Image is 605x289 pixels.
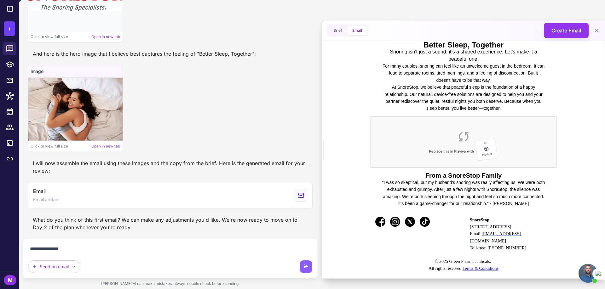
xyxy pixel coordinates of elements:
[83,175,93,186] table: X icon
[68,175,78,186] img: Instagram
[33,196,60,203] span: Email artifact
[551,27,581,34] span: Create Email
[328,26,347,35] button: Brief
[112,218,169,223] span: © 2025 Green Pharmaceuticals.
[33,187,46,195] span: Email
[31,34,68,40] span: Click to view full size
[53,175,63,186] table: Facebook icon
[147,176,167,181] span: SnoreStop
[53,175,63,186] img: Facebook
[59,7,223,21] p: Snoring isn't just a sound; it's a shared experience. Let's make it a peaceful one.
[59,138,223,166] p: "I was so skeptical, but my husband's snoring was really affecting us. We were both exhausted and...
[28,182,313,208] button: View generated Email
[147,204,204,209] span: Toll-free: [PHONE_NUMBER]
[59,21,223,42] p: For many couples, snoring can feel like an unwelcome guest in the bedroom. It can lead to separat...
[50,224,233,231] p: All rights reserved.
[544,23,589,38] button: Create Email
[23,278,318,289] div: [PERSON_NAME] AI can make mistakes, always double check before sending.
[91,143,120,149] a: Open in new tab
[53,175,135,186] div: social
[31,143,68,149] span: Click to view full size
[68,175,78,186] table: Instagram icon
[91,34,120,40] a: Open in new tab
[59,42,223,71] p: At SnoreStop, we believe that peaceful sleep is the foundation of a happy relationship. Our natur...
[4,275,16,285] div: M
[59,0,223,7] p: Better Sleep, Together
[97,175,107,186] img: TikTok
[140,225,176,230] a: Terms & Conditions
[28,157,313,177] div: I will now assemble the email using these images and the copy from the brief. Here is the generat...
[579,264,597,283] a: Open chat
[8,24,12,33] span: +
[147,183,189,195] span: [STREET_ADDRESS] Email:
[31,68,120,75] h4: Image
[4,21,15,36] button: +
[83,175,93,186] img: X
[147,190,199,202] a: [EMAIL_ADDRESS][DOMAIN_NAME]
[28,47,261,60] div: And here is the hero image that I believe best captures the feeling of "Better Sleep, Together":
[28,78,123,141] img: Image
[28,214,313,234] div: What do you think of this first email? We can make any adjustments you'd like. We're now ready to...
[97,175,107,186] table: TikTok icon
[59,131,223,138] p: From a SnoreStop Family
[28,260,80,273] button: Send an email
[347,26,367,35] button: Email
